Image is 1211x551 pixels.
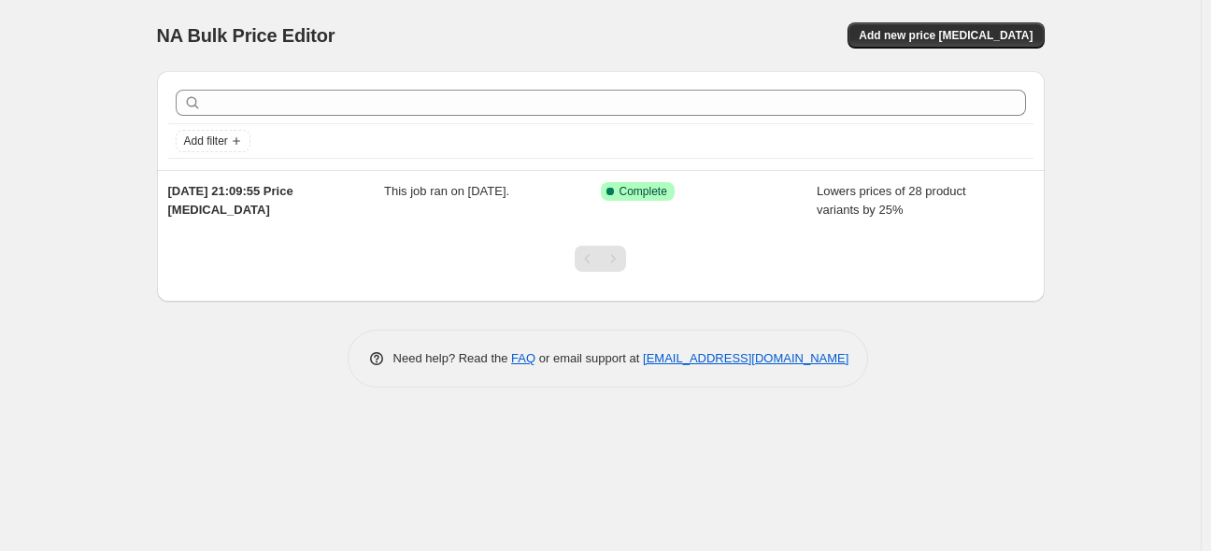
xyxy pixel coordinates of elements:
[393,351,512,365] span: Need help? Read the
[859,28,1033,43] span: Add new price [MEDICAL_DATA]
[643,351,848,365] a: [EMAIL_ADDRESS][DOMAIN_NAME]
[535,351,643,365] span: or email support at
[384,184,509,198] span: This job ran on [DATE].
[575,246,626,272] nav: Pagination
[157,25,335,46] span: NA Bulk Price Editor
[848,22,1044,49] button: Add new price [MEDICAL_DATA]
[176,130,250,152] button: Add filter
[511,351,535,365] a: FAQ
[620,184,667,199] span: Complete
[184,134,228,148] span: Add filter
[168,184,293,217] span: [DATE] 21:09:55 Price [MEDICAL_DATA]
[817,184,966,217] span: Lowers prices of 28 product variants by 25%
